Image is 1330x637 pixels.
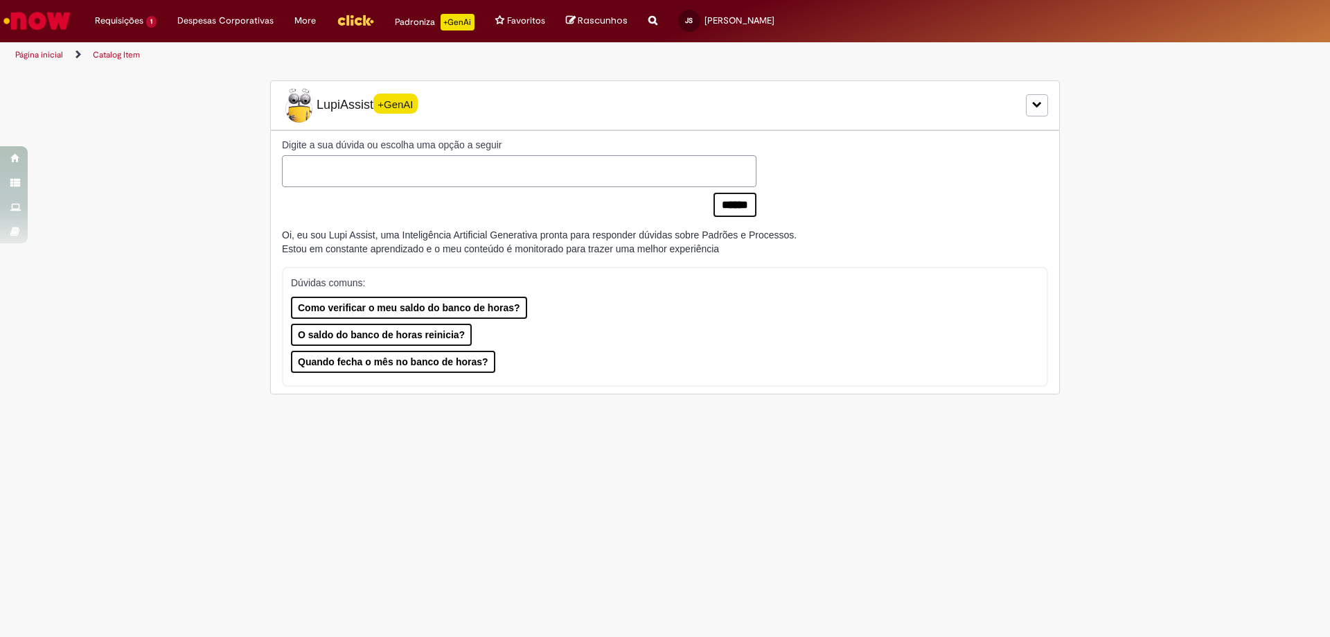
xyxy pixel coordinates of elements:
button: Como verificar o meu saldo do banco de horas? [291,297,527,319]
span: JS [685,16,693,25]
a: Página inicial [15,49,63,60]
span: LupiAssist [282,88,418,123]
button: Quando fecha o mês no banco de horas? [291,351,495,373]
span: More [294,14,316,28]
a: Catalog Item [93,49,140,60]
a: Rascunhos [566,15,628,28]
button: O saldo do banco de horas reinicia? [291,324,472,346]
img: click_logo_yellow_360x200.png [337,10,374,30]
div: Oi, eu sou Lupi Assist, uma Inteligência Artificial Generativa pronta para responder dúvidas sobr... [282,228,797,256]
img: Lupi [282,88,317,123]
div: Padroniza [395,14,475,30]
p: +GenAi [441,14,475,30]
span: Favoritos [507,14,545,28]
span: Despesas Corporativas [177,14,274,28]
p: Dúvidas comuns: [291,276,1020,290]
span: 1 [146,16,157,28]
ul: Trilhas de página [10,42,876,68]
img: ServiceNow [1,7,73,35]
span: Requisições [95,14,143,28]
label: Digite a sua dúvida ou escolha uma opção a seguir [282,138,756,152]
span: +GenAI [373,94,418,114]
span: Rascunhos [578,14,628,27]
div: LupiLupiAssist+GenAI [270,80,1060,130]
span: [PERSON_NAME] [704,15,774,26]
